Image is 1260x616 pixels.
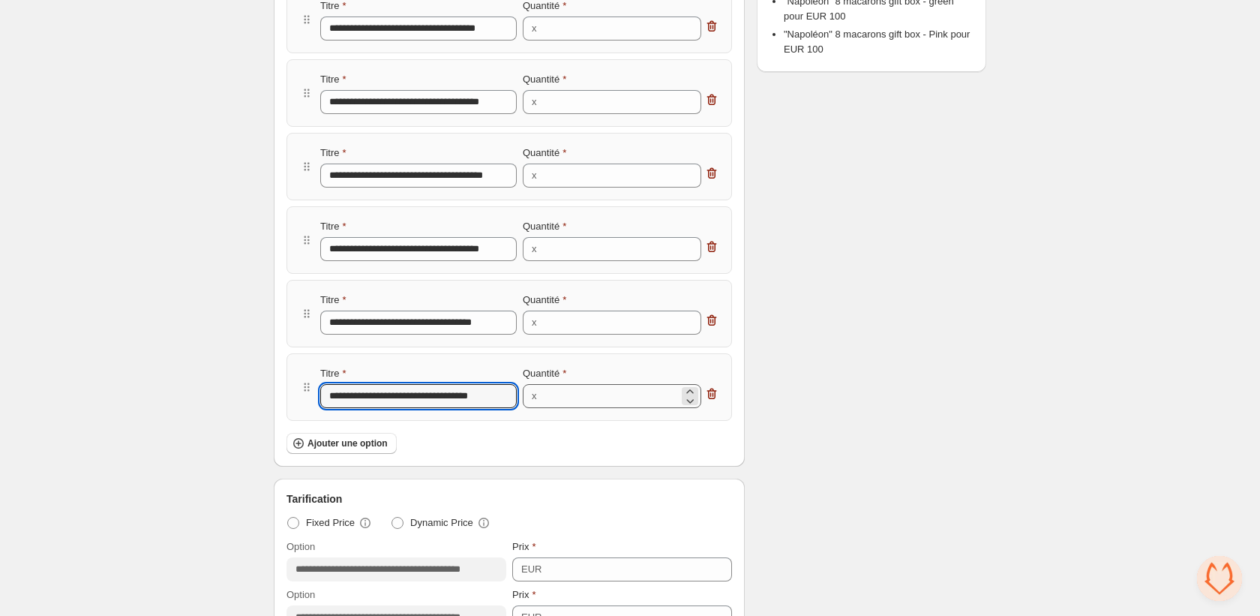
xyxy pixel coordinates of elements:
[306,515,355,530] span: Fixed Price
[320,72,346,87] label: Titre
[512,587,535,602] label: Prix
[532,95,537,110] div: x
[523,366,566,381] label: Quantité
[286,433,397,454] button: Ajouter une option
[320,146,346,161] label: Titre
[532,242,537,257] div: x
[521,562,541,577] div: EUR
[286,587,315,602] label: Option
[320,219,346,234] label: Titre
[532,315,537,330] div: x
[523,293,566,308] label: Quantité
[410,515,473,530] span: Dynamic Price
[532,389,537,404] div: x
[512,539,535,554] label: Prix
[286,491,342,506] span: Tarification
[532,21,537,36] div: x
[532,168,537,183] div: x
[523,219,566,234] label: Quantité
[1197,556,1242,601] div: Open chat
[320,293,346,308] label: Titre
[286,539,315,554] label: Option
[523,72,566,87] label: Quantité
[784,27,974,57] li: "Napoléon" 8 macarons gift box - Pink pour EUR 100
[320,366,346,381] label: Titre
[523,146,566,161] label: Quantité
[307,437,388,449] span: Ajouter une option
